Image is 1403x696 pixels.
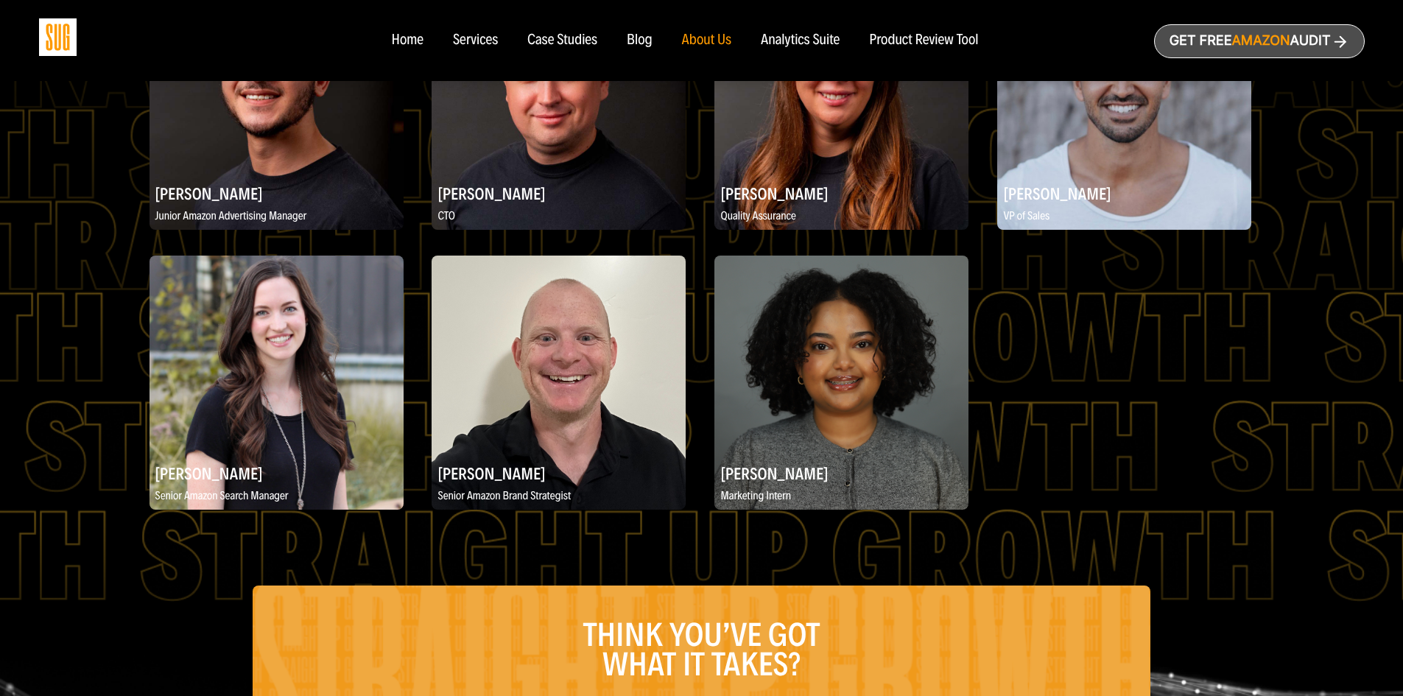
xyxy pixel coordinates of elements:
a: Product Review Tool [869,32,978,49]
p: CTO [432,208,686,226]
p: Senior Amazon Search Manager [150,488,404,506]
a: Case Studies [527,32,597,49]
span: what it takes? [602,645,801,684]
h2: [PERSON_NAME] [432,179,686,208]
p: Marketing Intern [714,488,968,506]
img: Rene Crandall, Senior Amazon Search Manager [150,256,404,510]
img: Kortney Kay, Senior Amazon Brand Strategist [432,256,686,510]
p: Senior Amazon Brand Strategist [432,488,686,506]
a: Home [391,32,423,49]
p: Quality Assurance [714,208,968,226]
a: Get freeAmazonAudit [1154,24,1365,58]
img: Sug [39,18,77,56]
a: Analytics Suite [761,32,840,49]
h2: [PERSON_NAME] [432,459,686,488]
p: Junior Amazon Advertising Manager [150,208,404,226]
h2: [PERSON_NAME] [714,459,968,488]
h2: [PERSON_NAME] [714,179,968,208]
h3: Think you’ve got [264,621,1140,680]
img: Hanna Tekle, Marketing Intern [714,256,968,510]
h2: [PERSON_NAME] [150,459,404,488]
p: VP of Sales [997,208,1251,226]
h2: [PERSON_NAME] [150,179,404,208]
a: Blog [627,32,653,49]
a: About Us [682,32,732,49]
h2: [PERSON_NAME] [997,179,1251,208]
a: Services [453,32,498,49]
span: Amazon [1231,33,1290,49]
